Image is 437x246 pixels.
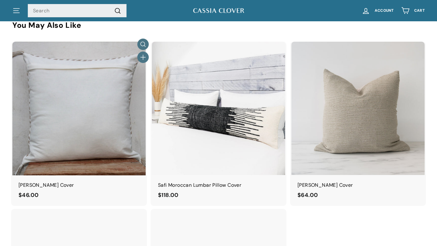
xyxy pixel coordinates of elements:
[12,21,425,30] div: You May Also Like
[19,181,139,189] div: [PERSON_NAME] Cover
[291,42,425,206] a: [PERSON_NAME] Cover
[414,9,425,13] span: Cart
[375,9,394,13] span: Account
[28,4,127,18] input: Search
[358,2,397,20] a: Account
[19,191,39,199] span: $46.00
[397,2,428,20] a: Cart
[158,191,179,199] span: $118.00
[298,191,318,199] span: $64.00
[12,42,146,206] a: [PERSON_NAME] Cover
[152,42,285,206] a: Safi Moroccan Lumbar Pillow Cover
[298,181,418,189] div: [PERSON_NAME] Cover
[158,181,279,189] div: Safi Moroccan Lumbar Pillow Cover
